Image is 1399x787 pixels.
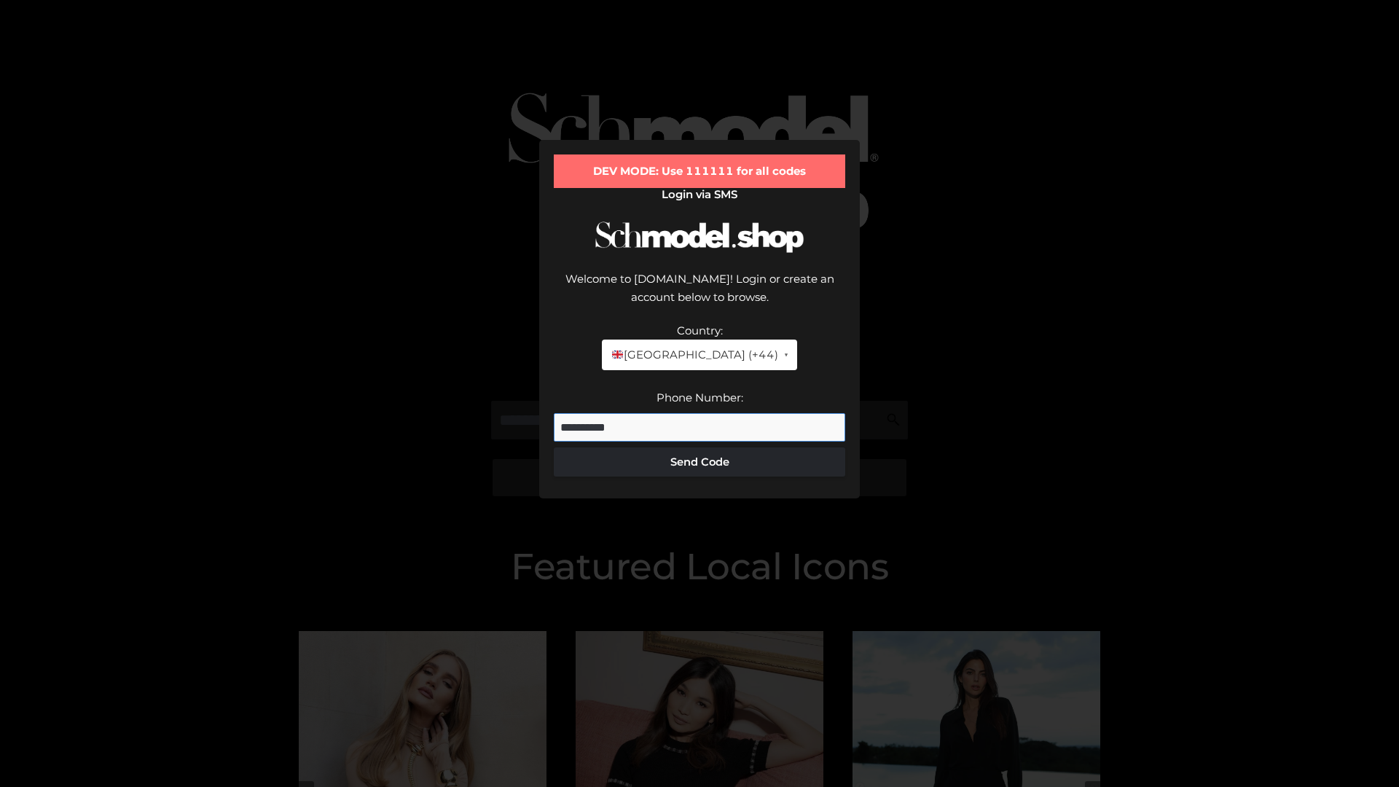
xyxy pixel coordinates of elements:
[611,345,777,364] span: [GEOGRAPHIC_DATA] (+44)
[612,349,623,360] img: 🇬🇧
[554,188,845,201] h2: Login via SMS
[554,447,845,477] button: Send Code
[657,391,743,404] label: Phone Number:
[554,154,845,188] div: DEV MODE: Use 111111 for all codes
[590,208,809,266] img: Schmodel Logo
[677,324,723,337] label: Country:
[554,270,845,321] div: Welcome to [DOMAIN_NAME]! Login or create an account below to browse.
